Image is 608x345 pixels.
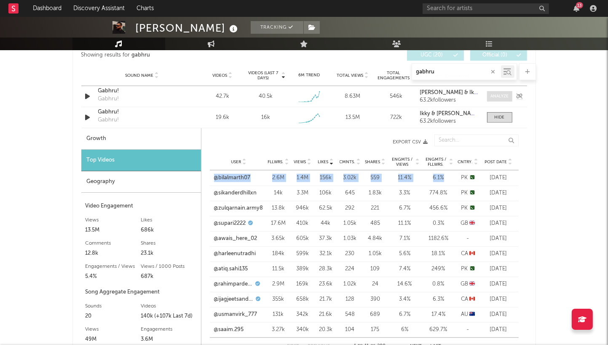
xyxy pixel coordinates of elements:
[573,5,579,12] button: 13
[340,234,361,243] div: 1.03k
[390,310,420,319] div: 6.7 %
[424,174,453,182] div: 6.1 %
[203,113,242,122] div: 19.6k
[483,326,514,334] div: [DATE]
[365,265,386,273] div: 109
[293,174,312,182] div: 1.4M
[470,281,475,287] span: 🇬🇧
[365,326,386,334] div: 175
[458,280,479,288] div: GB
[365,189,386,197] div: 1.83k
[214,280,254,288] a: @rahimpardesi1
[365,280,386,288] div: 24
[86,238,141,248] div: Comments
[214,234,257,243] a: @awais_here_02
[424,310,453,319] div: 17.4 %
[203,92,242,101] div: 42.7k
[412,69,501,75] input: Search by song name or URL
[214,219,246,228] a: @supari2222
[214,189,257,197] a: @sikanderdhillxn
[214,204,263,213] a: @zulqarnain.army8
[390,326,420,334] div: 6 %
[458,234,479,243] div: -
[316,234,335,243] div: 37.3k
[268,234,289,243] div: 3.65k
[86,201,197,211] div: Video Engagement
[483,234,514,243] div: [DATE]
[268,189,289,197] div: 14k
[365,219,386,228] div: 485
[424,250,453,258] div: 18.1 %
[340,204,361,213] div: 292
[469,175,475,181] span: 🇵🇰
[376,113,415,122] div: 722k
[390,295,420,304] div: 3.4 %
[470,221,475,226] span: 🇬🇧
[458,189,479,197] div: PK
[136,21,240,35] div: [PERSON_NAME]
[316,204,335,213] div: 62.5k
[141,238,197,248] div: Shares
[390,250,420,258] div: 5.6 %
[390,280,420,288] div: 14.6 %
[390,174,420,182] div: 11.4 %
[483,310,514,319] div: [DATE]
[365,159,380,164] span: Shares
[365,234,386,243] div: 4.84k
[141,311,197,321] div: 140k (+107k Last 7d)
[390,204,420,213] div: 6.7 %
[340,250,361,258] div: 230
[98,87,186,95] a: Gabhru!
[424,295,453,304] div: 6.3 %
[469,205,475,211] span: 🇵🇰
[141,324,197,334] div: Engagements
[340,326,361,334] div: 104
[86,225,141,235] div: 13.5M
[293,265,312,273] div: 389k
[424,280,453,288] div: 0.8 %
[365,295,386,304] div: 390
[316,219,335,228] div: 44k
[293,189,312,197] div: 3.3M
[318,159,329,164] span: Likes
[469,312,475,317] span: 🇦🇺
[86,215,141,225] div: Views
[293,295,312,304] div: 658k
[340,219,361,228] div: 1.05k
[458,159,473,164] span: Cntry.
[141,225,197,235] div: 686k
[424,189,453,197] div: 774.8 %
[268,204,289,213] div: 13.8k
[390,219,420,228] div: 11.1 %
[268,250,289,258] div: 184k
[469,296,475,302] span: 🇨🇦
[86,272,141,282] div: 5.4%
[424,204,453,213] div: 456.6 %
[98,116,119,124] div: Gabhru!
[268,159,284,164] span: Fllwrs.
[476,53,514,58] span: Official ( 0 )
[316,250,335,258] div: 32.1k
[365,174,386,182] div: 559
[390,157,415,167] span: Engmts / Views
[268,310,289,319] div: 131k
[141,261,197,272] div: Views / 1000 Posts
[420,111,478,117] a: Ikky & [PERSON_NAME]
[294,159,306,164] span: Views
[86,248,141,259] div: 12.8k
[483,219,514,228] div: [DATE]
[412,53,451,58] span: UGC ( 20 )
[340,295,361,304] div: 128
[268,326,289,334] div: 3.27k
[333,113,372,122] div: 13.5M
[86,301,141,311] div: Sounds
[293,326,312,334] div: 340k
[340,174,361,182] div: 3.02k
[469,251,475,256] span: 🇨🇦
[268,174,289,182] div: 2.6M
[86,324,141,334] div: Views
[470,50,527,61] button: Official(0)
[458,219,479,228] div: GB
[268,280,289,288] div: 2.9M
[390,189,420,197] div: 3.3 %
